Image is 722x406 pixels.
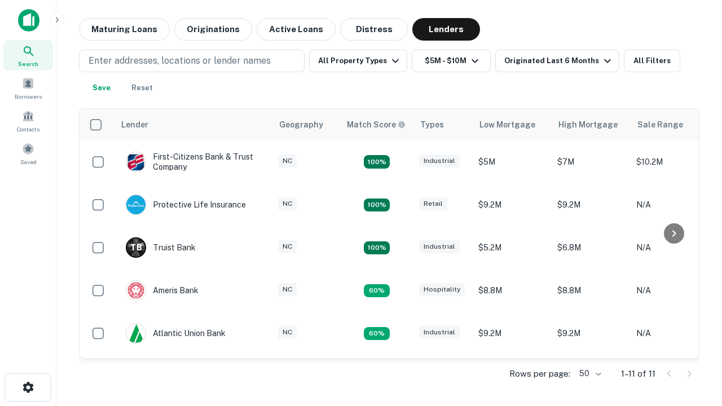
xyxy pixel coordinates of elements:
div: Geography [279,118,323,131]
div: Matching Properties: 1, hasApolloMatch: undefined [364,284,390,298]
td: $5.2M [473,226,552,269]
button: Reset [124,77,160,99]
a: Contacts [3,105,53,136]
td: $9.2M [552,312,631,355]
span: Contacts [17,125,39,134]
div: NC [278,240,297,253]
p: 1–11 of 11 [621,367,655,381]
div: Matching Properties: 3, hasApolloMatch: undefined [364,241,390,255]
th: Capitalize uses an advanced AI algorithm to match your search with the best lender. The match sco... [340,109,413,140]
button: Active Loans [257,18,336,41]
div: Types [420,118,444,131]
button: Save your search to get updates of matches that match your search criteria. [83,77,120,99]
img: picture [126,195,146,214]
td: $5M [473,140,552,183]
th: High Mortgage [552,109,631,140]
button: All Property Types [309,50,407,72]
div: NC [278,326,297,339]
div: Industrial [419,240,460,253]
button: All Filters [624,50,680,72]
td: $6.8M [552,226,631,269]
div: Retail [419,197,447,210]
span: Saved [20,157,37,166]
div: Originated Last 6 Months [504,54,614,68]
div: Protective Life Insurance [126,195,246,215]
div: Matching Properties: 2, hasApolloMatch: undefined [364,198,390,212]
th: Low Mortgage [473,109,552,140]
div: 50 [575,365,603,382]
button: Maturing Loans [79,18,170,41]
div: Sale Range [637,118,683,131]
th: Types [413,109,473,140]
img: picture [126,152,146,171]
div: First-citizens Bank & Trust Company [126,152,261,172]
button: $5M - $10M [412,50,491,72]
div: NC [278,283,297,296]
button: Originations [174,18,252,41]
td: $8.8M [473,269,552,312]
div: Matching Properties: 1, hasApolloMatch: undefined [364,327,390,341]
button: Lenders [412,18,480,41]
img: picture [126,324,146,343]
td: $8.8M [552,269,631,312]
th: Lender [115,109,272,140]
div: Lender [121,118,148,131]
p: Rows per page: [509,367,570,381]
a: Borrowers [3,73,53,103]
th: Geography [272,109,340,140]
div: Industrial [419,155,460,167]
img: picture [126,281,146,300]
div: Low Mortgage [479,118,535,131]
div: NC [278,155,297,167]
div: Atlantic Union Bank [126,323,226,343]
td: $6.3M [473,355,552,398]
h6: Match Score [347,118,403,131]
div: NC [278,197,297,210]
td: $7M [552,140,631,183]
iframe: Chat Widget [666,280,722,334]
div: Ameris Bank [126,280,199,301]
a: Saved [3,138,53,169]
button: Distress [340,18,408,41]
img: capitalize-icon.png [18,9,39,32]
div: Capitalize uses an advanced AI algorithm to match your search with the best lender. The match sco... [347,118,406,131]
div: Truist Bank [126,237,196,258]
a: Search [3,40,53,70]
div: Hospitality [419,283,465,296]
p: Enter addresses, locations or lender names [89,54,271,68]
p: T B [130,242,142,254]
button: Enter addresses, locations or lender names [79,50,305,72]
td: $9.2M [552,183,631,226]
span: Search [18,59,38,68]
div: High Mortgage [558,118,618,131]
td: $6.3M [552,355,631,398]
div: Matching Properties: 2, hasApolloMatch: undefined [364,155,390,169]
div: Industrial [419,326,460,339]
span: Borrowers [15,92,42,101]
td: $9.2M [473,183,552,226]
button: Originated Last 6 Months [495,50,619,72]
td: $9.2M [473,312,552,355]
